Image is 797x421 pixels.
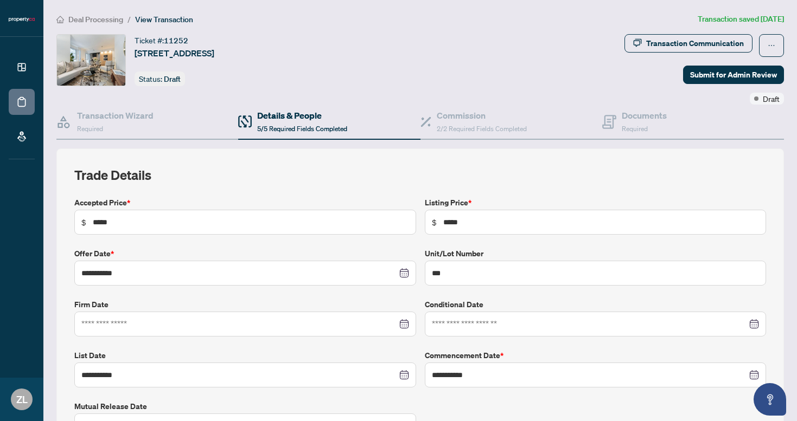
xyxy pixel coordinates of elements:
[68,15,123,24] span: Deal Processing
[763,93,780,105] span: Draft
[135,47,214,60] span: [STREET_ADDRESS]
[9,16,35,23] img: logo
[56,16,64,23] span: home
[127,13,131,25] li: /
[425,299,767,310] label: Conditional Date
[646,35,744,52] div: Transaction Communication
[622,125,648,133] span: Required
[77,109,154,122] h4: Transaction Wizard
[74,400,416,412] label: Mutual Release Date
[74,349,416,361] label: List Date
[425,349,767,361] label: Commencement Date
[622,109,667,122] h4: Documents
[425,197,767,209] label: Listing Price
[135,34,188,47] div: Ticket #:
[768,42,775,49] span: ellipsis
[74,197,416,209] label: Accepted Price
[257,109,347,122] h4: Details & People
[135,72,185,86] div: Status:
[57,35,125,86] img: IMG-C12420932_1.jpg
[164,36,188,46] span: 11252
[698,13,784,25] article: Transaction saved [DATE]
[164,74,181,84] span: Draft
[690,66,777,83] span: Submit for Admin Review
[77,125,103,133] span: Required
[16,392,28,407] span: ZL
[425,248,767,260] label: Unit/Lot Number
[74,166,766,184] h2: Trade Details
[81,216,86,228] span: $
[135,15,193,24] span: View Transaction
[437,125,527,133] span: 2/2 Required Fields Completed
[74,299,416,310] label: Firm Date
[437,109,527,122] h4: Commission
[257,125,347,133] span: 5/5 Required Fields Completed
[74,248,416,260] label: Offer Date
[683,66,784,84] button: Submit for Admin Review
[624,34,753,53] button: Transaction Communication
[754,383,786,416] button: Open asap
[432,216,437,228] span: $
